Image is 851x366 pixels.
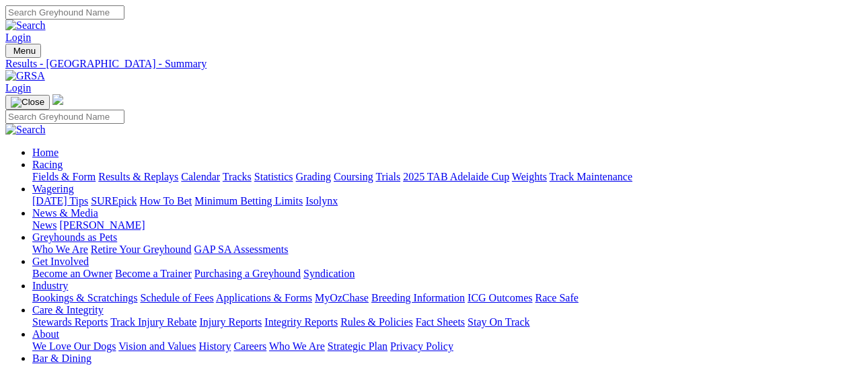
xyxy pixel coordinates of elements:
[32,159,63,170] a: Racing
[535,292,578,303] a: Race Safe
[91,195,137,207] a: SUREpick
[32,195,846,207] div: Wagering
[32,195,88,207] a: [DATE] Tips
[32,219,846,231] div: News & Media
[5,32,31,43] a: Login
[32,219,57,231] a: News
[198,340,231,352] a: History
[468,316,529,328] a: Stay On Track
[5,20,46,32] img: Search
[59,219,145,231] a: [PERSON_NAME]
[5,58,846,70] a: Results - [GEOGRAPHIC_DATA] - Summary
[315,292,369,303] a: MyOzChase
[269,340,325,352] a: Who We Are
[5,124,46,136] img: Search
[11,97,44,108] img: Close
[5,70,45,82] img: GRSA
[32,256,89,267] a: Get Involved
[32,280,68,291] a: Industry
[181,171,220,182] a: Calendar
[416,316,465,328] a: Fact Sheets
[216,292,312,303] a: Applications & Forms
[13,46,36,56] span: Menu
[32,292,846,304] div: Industry
[32,268,112,279] a: Become an Owner
[32,292,137,303] a: Bookings & Scratchings
[375,171,400,182] a: Trials
[5,82,31,94] a: Login
[32,340,846,353] div: About
[52,94,63,105] img: logo-grsa-white.png
[512,171,547,182] a: Weights
[32,268,846,280] div: Get Involved
[91,244,192,255] a: Retire Your Greyhound
[328,340,387,352] a: Strategic Plan
[115,268,192,279] a: Become a Trainer
[5,95,50,110] button: Toggle navigation
[32,171,846,183] div: Racing
[264,316,338,328] a: Integrity Reports
[32,304,104,316] a: Care & Integrity
[296,171,331,182] a: Grading
[32,147,59,158] a: Home
[194,268,301,279] a: Purchasing a Greyhound
[303,268,355,279] a: Syndication
[98,171,178,182] a: Results & Replays
[5,5,124,20] input: Search
[32,316,846,328] div: Care & Integrity
[194,244,289,255] a: GAP SA Assessments
[5,44,41,58] button: Toggle navigation
[194,195,303,207] a: Minimum Betting Limits
[32,316,108,328] a: Stewards Reports
[403,171,509,182] a: 2025 TAB Adelaide Cup
[140,292,213,303] a: Schedule of Fees
[371,292,465,303] a: Breeding Information
[223,171,252,182] a: Tracks
[32,207,98,219] a: News & Media
[32,244,88,255] a: Who We Are
[32,328,59,340] a: About
[340,316,413,328] a: Rules & Policies
[140,195,192,207] a: How To Bet
[468,292,532,303] a: ICG Outcomes
[32,353,91,364] a: Bar & Dining
[32,244,846,256] div: Greyhounds as Pets
[390,340,453,352] a: Privacy Policy
[334,171,373,182] a: Coursing
[305,195,338,207] a: Isolynx
[32,340,116,352] a: We Love Our Dogs
[199,316,262,328] a: Injury Reports
[32,183,74,194] a: Wagering
[550,171,632,182] a: Track Maintenance
[233,340,266,352] a: Careers
[254,171,293,182] a: Statistics
[32,171,96,182] a: Fields & Form
[32,231,117,243] a: Greyhounds as Pets
[110,316,196,328] a: Track Injury Rebate
[118,340,196,352] a: Vision and Values
[5,110,124,124] input: Search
